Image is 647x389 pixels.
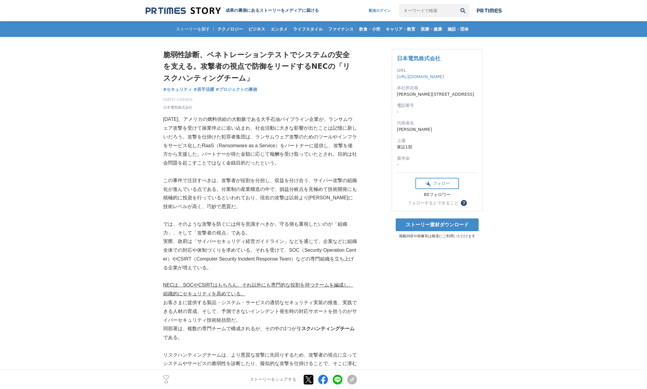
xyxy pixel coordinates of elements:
[397,109,477,115] dd: -
[397,85,477,91] dt: 本社所在地
[193,87,214,92] span: #若手活躍
[246,21,268,37] a: ビジネス
[408,201,458,205] div: フォローするとできること
[357,26,383,32] span: 飲食・小売
[163,351,357,377] p: リスクハンティングチームは、より悪質な攻撃に先回りするため、攻撃者の視点に立ってシステムやサービスの脆弱性を診断したり、擬似的な攻撃を仕掛けることで、そこに潜むリスクを洗い出す役割を担っている。
[163,220,357,238] p: では、そのような攻撃を防ぐには何を意識すべきか。守る側も重視したいのが「組織力」、そして「攻撃者の視点」である。
[163,49,357,84] h1: 脆弱性診断、ペネトレーションテストでシステムの安全を支える。攻撃者の視点で防御をリードするNECの「リスクハンティングチーム」
[357,21,383,37] a: 飲食・小売
[163,324,357,342] p: 同部署は、複数の専門チームで構成されるが、その中の1つが である。
[216,86,257,93] a: #プロジェクトの裏側
[163,176,357,211] p: この事件で注目すべきは、攻撃者が役割を分担し、収益を分け合う、サイバー攻撃の組織化が進んでいる点である。分業制の産業構造の中で、損益分岐点を見極めて技術開発にも積極的に投資を行っているといわれて...
[291,26,325,32] span: ライフスタイル
[415,192,459,198] div: 80フォロワー
[397,74,444,79] a: [URL][DOMAIN_NAME]
[415,178,459,189] button: フォロー
[215,21,245,37] a: テクノロジー
[215,26,245,32] span: テクノロジー
[397,102,477,109] dt: 電話番号
[193,86,214,93] a: #若手活躍
[456,4,470,17] button: 検索
[477,8,502,13] img: prtimes
[163,298,357,324] p: お客さまに提供する製品・システム・サービスの適切なセキュリティ実装の推進、実践できる人材の育成、そして、予測できないインシデント発生時の対応サポートを担うのがサイバーセキュリティ技術統括部だ。
[397,144,477,150] dd: 東証1部
[383,21,418,37] a: キャリア・教育
[383,26,418,32] span: キャリア・教育
[163,381,169,384] p: 13
[397,138,477,144] dt: 上場
[392,234,483,239] p: 掲載内容や画像等は報道にご利用いただけます
[163,115,357,168] p: [DATE]、アメリカの燃料供給の大動脈である大手石油パイプライン企業が、ランサムウェア攻撃を受けて操業停止に追い込まれ、社会活動に大きな影響が出たことは記憶に新しいだろう。攻撃を仕掛けた犯罪者...
[397,91,477,98] dd: [PERSON_NAME][STREET_ADDRESS]
[163,86,192,93] a: #セキュリティ
[163,105,192,110] a: 日本電気株式会社
[418,21,444,37] a: 医療・健康
[445,21,471,37] a: 施設・団体
[268,26,290,32] span: エンタメ
[326,21,356,37] a: ファイナンス
[163,97,193,102] span: [DATE] 11時00分
[246,26,268,32] span: ビジネス
[397,126,477,133] dd: [PERSON_NAME]
[396,218,479,231] a: ストーリー素材ダウンロード
[216,87,257,92] span: #プロジェクトの裏側
[291,21,325,37] a: ライフスタイル
[163,237,357,272] p: 実際、政府は「サイバーセキュリティ経営ガイドライン」などを通じて、企業などに組織全体での対応や体制づくりを求めている。それを受けて、SOC（Security Operation Center）や...
[397,155,477,161] dt: 資本金
[146,7,221,15] img: 成果の裏側にあるストーリーをメディアに届ける
[397,161,477,168] dd: -
[397,67,477,74] dt: URL
[399,4,456,17] input: キーワードで検索
[296,326,355,331] strong: リスクハンティングチーム
[397,55,441,62] a: 日本電気株式会社
[268,21,290,37] a: エンタメ
[418,26,444,32] span: 医療・健康
[226,8,319,13] h2: 成果の裏側にあるストーリーをメディアに届ける
[445,26,471,32] span: 施設・団体
[250,377,296,382] p: ストーリーをシェアする
[461,200,467,206] button: ？
[363,4,397,17] a: 配信ログイン
[163,87,192,92] span: #セキュリティ
[462,201,466,205] span: ？
[146,7,319,15] a: 成果の裏側にあるストーリーをメディアに届ける 成果の裏側にあるストーリーをメディアに届ける
[326,26,356,32] span: ファイナンス
[397,120,477,126] dt: 代表者名
[163,282,353,296] u: NECは、SOCやCSIRTはもちろん、それ以外にも専門的な役割を持つチームを編成し、組織的にセキュリティを高めている。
